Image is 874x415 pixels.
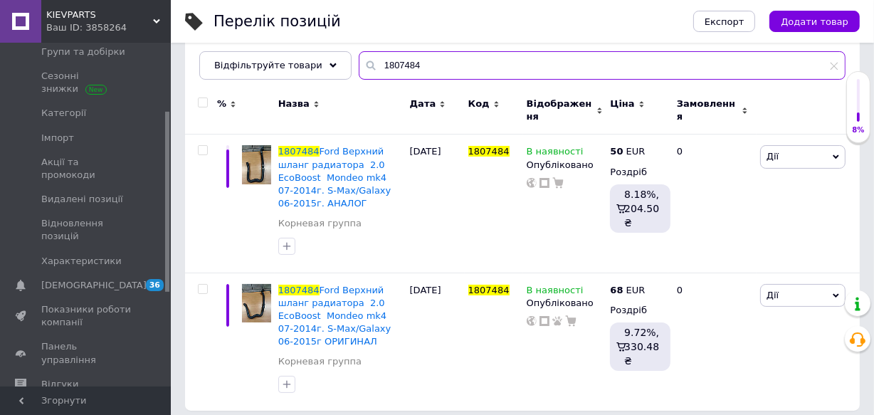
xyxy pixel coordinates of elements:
[41,217,132,243] span: Відновлення позицій
[468,285,510,295] span: 1807484
[767,290,779,300] span: Дії
[406,135,465,273] div: [DATE]
[146,279,164,291] span: 36
[41,340,132,366] span: Панель управління
[847,125,870,135] div: 8%
[406,273,465,411] div: [DATE]
[610,145,645,158] div: EUR
[610,304,665,317] div: Роздріб
[278,285,391,347] span: Ford Верхний шланг радиатора 2.0 EcoBoost Mondeo mk4 07-2014г. S-Max/Galaxy 06-2015г ОРИГИНАЛ
[610,166,665,179] div: Роздріб
[46,21,171,34] div: Ваш ID: 3858264
[624,327,659,367] span: 9.72%, 330.48 ₴
[278,217,362,230] a: Корневая группа
[769,11,860,32] button: Додати товар
[41,70,132,95] span: Сезонні знижки
[668,135,757,273] div: 0
[41,255,122,268] span: Характеристики
[781,16,848,27] span: Додати товар
[41,156,132,182] span: Акції та промокоди
[41,132,74,145] span: Імпорт
[41,303,132,329] span: Показники роботи компанії
[527,159,604,172] div: Опубліковано
[693,11,756,32] button: Експорт
[468,146,510,157] span: 1807484
[214,14,341,29] div: Перелік позицій
[278,285,391,347] a: 1807484Ford Верхний шланг радиатора 2.0 EcoBoost Mondeo mk4 07-2014г. S-Max/Galaxy 06-2015г ОРИГИНАЛ
[278,285,320,295] span: 1807484
[46,9,153,21] span: KIEVPARTS
[217,98,226,110] span: %
[468,98,490,110] span: Код
[527,98,594,123] span: Відображення
[214,60,322,70] span: Відфільтруйте товари
[359,51,846,80] input: Пошук по назві позиції, артикулу і пошуковим запитам
[278,146,391,209] span: Ford Верхний шланг радиатора 2.0 EcoBoost Mondeo mk4 07-2014г. S-Max/Galaxy 06-2015г. АНАЛОГ
[41,46,125,58] span: Групи та добірки
[278,98,310,110] span: Назва
[41,378,78,391] span: Відгуки
[41,279,147,292] span: [DEMOGRAPHIC_DATA]
[278,146,320,157] span: 1807484
[705,16,744,27] span: Експорт
[610,285,623,295] b: 68
[278,355,362,368] a: Корневая группа
[410,98,436,110] span: Дата
[624,189,659,228] span: 8.18%, 204.50 ₴
[668,273,757,411] div: 0
[278,146,391,209] a: 1807484Ford Верхний шланг радиатора 2.0 EcoBoost Mondeo mk4 07-2014г. S-Max/Galaxy 06-2015г. АНАЛОГ
[527,285,584,300] span: В наявності
[610,98,634,110] span: Ціна
[610,146,623,157] b: 50
[242,284,271,322] img: 1807484 Ford Верхний шланг радиатора 2.0 EcoBoost Mondeo mk4 07-2014г. S-Max/Galaxy 06-2015г ОРИГ...
[610,284,645,297] div: EUR
[767,151,779,162] span: Дії
[41,193,123,206] span: Видалені позиції
[527,297,604,310] div: Опубліковано
[677,98,738,123] span: Замовлення
[41,107,86,120] span: Категорії
[242,145,271,184] img: 1807484 Ford Верхний шланг радиатора 2.0 EcoBoost Mondeo mk4 07-2014г. S-Max/Galaxy 06-2015г. АНАЛОГ
[527,146,584,161] span: В наявності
